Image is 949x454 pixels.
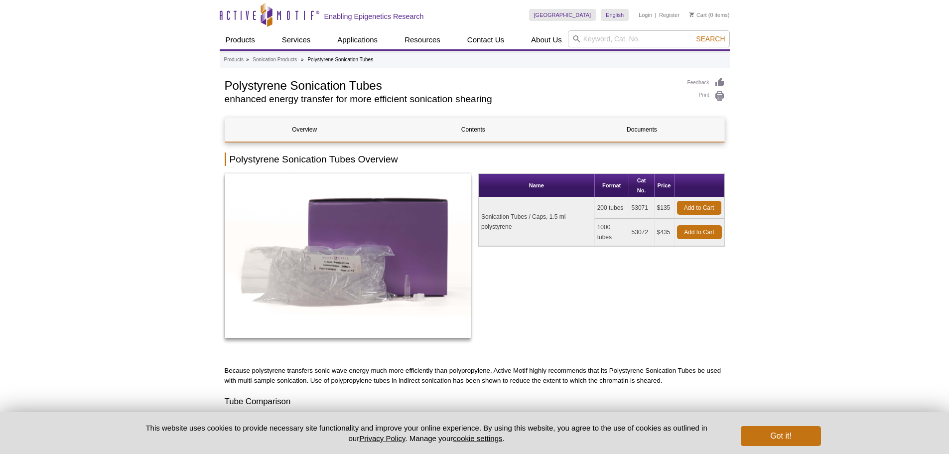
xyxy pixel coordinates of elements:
[225,366,725,386] p: Because polystyrene transfers sonic wave energy much more efficiently than polypropylene, Active ...
[629,219,655,246] td: 53072
[677,225,722,239] a: Add to Cart
[301,57,304,62] li: »
[595,174,629,197] th: Format
[525,30,568,49] a: About Us
[394,118,552,142] a: Contents
[331,30,384,49] a: Applications
[639,11,652,18] a: Login
[307,57,373,62] li: Polystyrene Sonication Tubes
[529,9,596,21] a: [GEOGRAPHIC_DATA]
[225,173,471,338] img: Polystyrene Sonication Tubes
[224,55,244,64] a: Products
[696,35,725,43] span: Search
[253,55,297,64] a: Sonication Products
[225,77,678,92] h1: Polystyrene Sonication Tubes
[655,219,675,246] td: $435
[741,426,820,446] button: Got it!
[629,197,655,219] td: 53071
[225,95,678,104] h2: enhanced energy transfer for more efficient sonication shearing
[689,12,694,17] img: Your Cart
[461,30,510,49] a: Contact Us
[220,30,261,49] a: Products
[687,91,725,102] a: Print
[655,9,657,21] li: |
[595,197,629,219] td: 200 tubes
[276,30,317,49] a: Services
[562,118,721,142] a: Documents
[655,174,675,197] th: Price
[324,12,424,21] h2: Enabling Epigenetics Research
[479,197,595,246] td: Sonication Tubes / Caps, 1.5 ml polystyrene
[399,30,446,49] a: Resources
[595,219,629,246] td: 1000 tubes
[225,152,725,166] h2: Polystyrene Sonication Tubes Overview
[601,9,629,21] a: English
[659,11,679,18] a: Register
[479,174,595,197] th: Name
[677,201,721,215] a: Add to Cart
[689,11,707,18] a: Cart
[693,34,728,43] button: Search
[568,30,730,47] input: Keyword, Cat. No.
[129,423,725,444] p: This website uses cookies to provide necessary site functionality and improve your online experie...
[453,434,502,443] button: cookie settings
[629,174,655,197] th: Cat No.
[225,118,384,142] a: Overview
[687,77,725,88] a: Feedback
[655,197,675,219] td: $135
[359,434,405,443] a: Privacy Policy
[225,396,725,408] h3: Tube Comparison
[689,9,730,21] li: (0 items)
[246,57,249,62] li: »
